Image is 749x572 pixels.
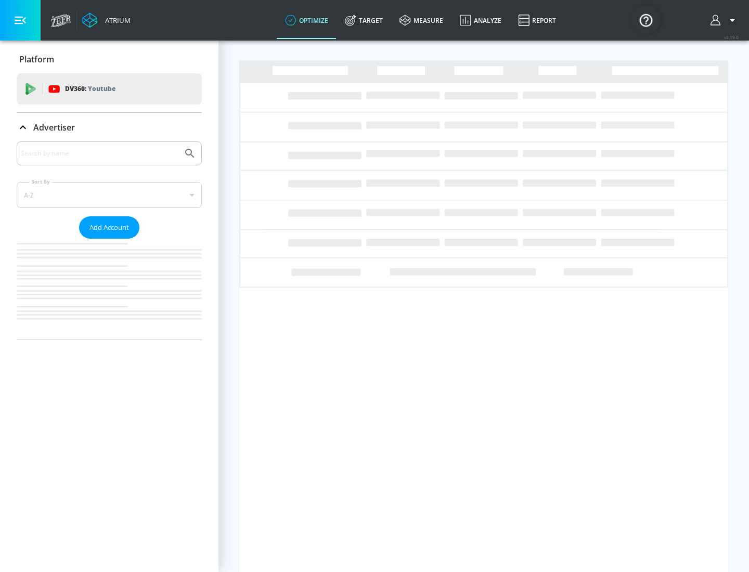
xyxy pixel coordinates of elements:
div: Platform [17,45,202,74]
label: Sort By [30,178,52,185]
span: Add Account [89,222,129,233]
a: Report [510,2,564,39]
a: optimize [277,2,337,39]
p: DV360: [65,83,115,95]
button: Open Resource Center [631,5,661,34]
span: v 4.19.0 [724,34,739,40]
button: Add Account [79,216,139,239]
p: Youtube [88,83,115,94]
a: Analyze [451,2,510,39]
div: A-Z [17,182,202,208]
input: Search by name [21,147,178,160]
p: Platform [19,54,54,65]
div: Advertiser [17,113,202,142]
p: Advertiser [33,122,75,133]
a: measure [391,2,451,39]
div: Advertiser [17,141,202,340]
a: Target [337,2,391,39]
nav: list of Advertiser [17,239,202,340]
div: DV360: Youtube [17,73,202,105]
a: Atrium [82,12,131,28]
div: Atrium [101,16,131,25]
